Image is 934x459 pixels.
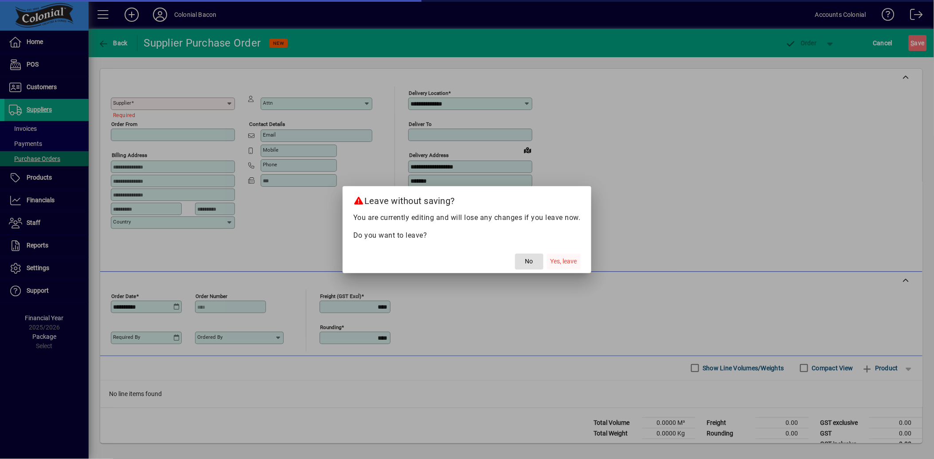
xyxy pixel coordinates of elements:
[353,212,581,223] p: You are currently editing and will lose any changes if you leave now.
[353,230,581,241] p: Do you want to leave?
[525,257,533,266] span: No
[343,186,591,212] h2: Leave without saving?
[547,254,581,270] button: Yes, leave
[551,257,577,266] span: Yes, leave
[515,254,543,270] button: No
